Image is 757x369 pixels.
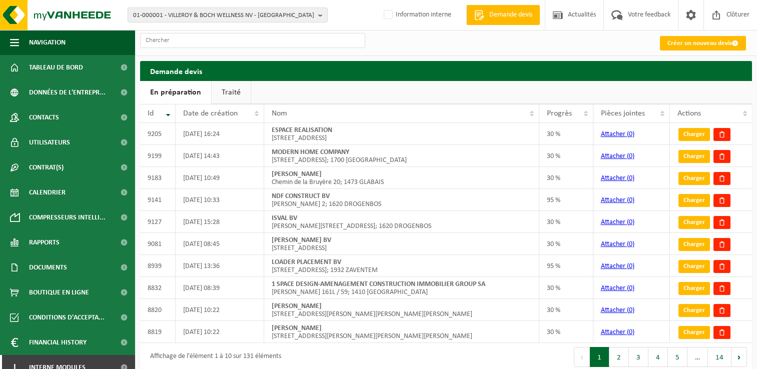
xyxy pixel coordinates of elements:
[539,211,593,233] td: 30 %
[629,196,632,204] span: 0
[466,5,540,25] a: Demande devis
[272,148,349,156] strong: MODERN HOME COMPANY
[678,304,710,317] a: Charger
[176,123,264,145] td: [DATE] 16:24
[648,347,668,367] button: 4
[29,130,70,155] span: Utilisateurs
[629,218,632,226] span: 0
[29,180,66,205] span: Calendrier
[629,328,632,336] span: 0
[264,145,540,167] td: [STREET_ADDRESS]; 1700 [GEOGRAPHIC_DATA]
[601,240,634,248] a: Attacher (0)
[140,189,176,211] td: 9141
[601,174,634,182] a: Attacher (0)
[678,194,710,207] a: Charger
[678,128,710,141] a: Charger
[539,167,593,189] td: 30 %
[29,80,106,105] span: Données de l'entrepr...
[678,172,710,185] a: Charger
[629,284,632,292] span: 0
[29,105,59,130] span: Contacts
[601,152,634,160] a: Attacher (0)
[29,280,89,305] span: Boutique en ligne
[660,36,746,50] a: Créer un nouveau devis
[29,330,87,355] span: Financial History
[176,277,264,299] td: [DATE] 08:39
[708,347,731,367] button: 14
[539,233,593,255] td: 30 %
[272,192,330,200] strong: NDF CONSTRUCT BV
[176,145,264,167] td: [DATE] 14:43
[272,170,322,178] strong: [PERSON_NAME]
[629,174,632,182] span: 0
[678,238,710,251] a: Charger
[609,347,629,367] button: 2
[128,7,328,22] button: 01-000001 - VILLEROY & BOCH WELLNESS NV - [GEOGRAPHIC_DATA]
[140,123,176,145] td: 9205
[140,277,176,299] td: 8832
[601,196,634,204] a: Attacher (0)
[29,155,64,180] span: Contrat(s)
[264,167,540,189] td: Chemin de la Bruyère 20; 1473 GLABAIS
[678,282,710,295] a: Charger
[145,348,281,366] div: Affichage de l'élément 1 à 10 sur 131 éléments
[264,123,540,145] td: [STREET_ADDRESS]
[539,277,593,299] td: 30 %
[140,321,176,343] td: 8819
[272,236,331,244] strong: [PERSON_NAME] BV
[272,214,297,222] strong: ISVAL BV
[140,33,365,48] input: Chercher
[539,123,593,145] td: 30 %
[264,189,540,211] td: [PERSON_NAME] 2; 1620 DROGENBOS
[547,109,572,117] span: Progrès
[140,167,176,189] td: 9183
[678,326,710,339] a: Charger
[601,284,634,292] a: Attacher (0)
[731,347,747,367] button: Next
[539,321,593,343] td: 30 %
[574,347,590,367] button: Previous
[678,150,710,163] a: Charger
[183,109,238,117] span: Date de création
[629,130,632,138] span: 0
[140,81,211,104] a: En préparation
[272,258,341,266] strong: LOADER PLACEMENT BV
[668,347,687,367] button: 5
[539,189,593,211] td: 95 %
[539,299,593,321] td: 30 %
[629,240,632,248] span: 0
[629,347,648,367] button: 3
[601,306,634,314] a: Attacher (0)
[264,211,540,233] td: [PERSON_NAME][STREET_ADDRESS]; 1620 DROGENBOS
[140,211,176,233] td: 9127
[678,216,710,229] a: Charger
[687,347,708,367] span: …
[29,230,60,255] span: Rapports
[264,321,540,343] td: [STREET_ADDRESS][PERSON_NAME][PERSON_NAME][PERSON_NAME]
[29,255,67,280] span: Documents
[264,255,540,277] td: [STREET_ADDRESS]; 1932 ZAVENTEM
[264,299,540,321] td: [STREET_ADDRESS][PERSON_NAME][PERSON_NAME][PERSON_NAME]
[140,145,176,167] td: 9199
[212,81,251,104] a: Traité
[176,255,264,277] td: [DATE] 13:36
[29,205,106,230] span: Compresseurs intelli...
[176,299,264,321] td: [DATE] 10:22
[264,277,540,299] td: [PERSON_NAME] 161L / 59; 1410 [GEOGRAPHIC_DATA]
[176,167,264,189] td: [DATE] 10:49
[629,262,632,270] span: 0
[272,302,322,310] strong: [PERSON_NAME]
[601,218,634,226] a: Attacher (0)
[601,109,645,117] span: Pièces jointes
[601,262,634,270] a: Attacher (0)
[539,145,593,167] td: 30 %
[601,328,634,336] a: Attacher (0)
[264,233,540,255] td: [STREET_ADDRESS]
[382,7,451,22] label: Information interne
[629,306,632,314] span: 0
[133,8,314,23] span: 01-000001 - VILLEROY & BOCH WELLNESS NV - [GEOGRAPHIC_DATA]
[678,260,710,273] a: Charger
[140,61,752,80] h2: Demande devis
[140,255,176,277] td: 8939
[272,126,332,134] strong: ESPACE REALISATION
